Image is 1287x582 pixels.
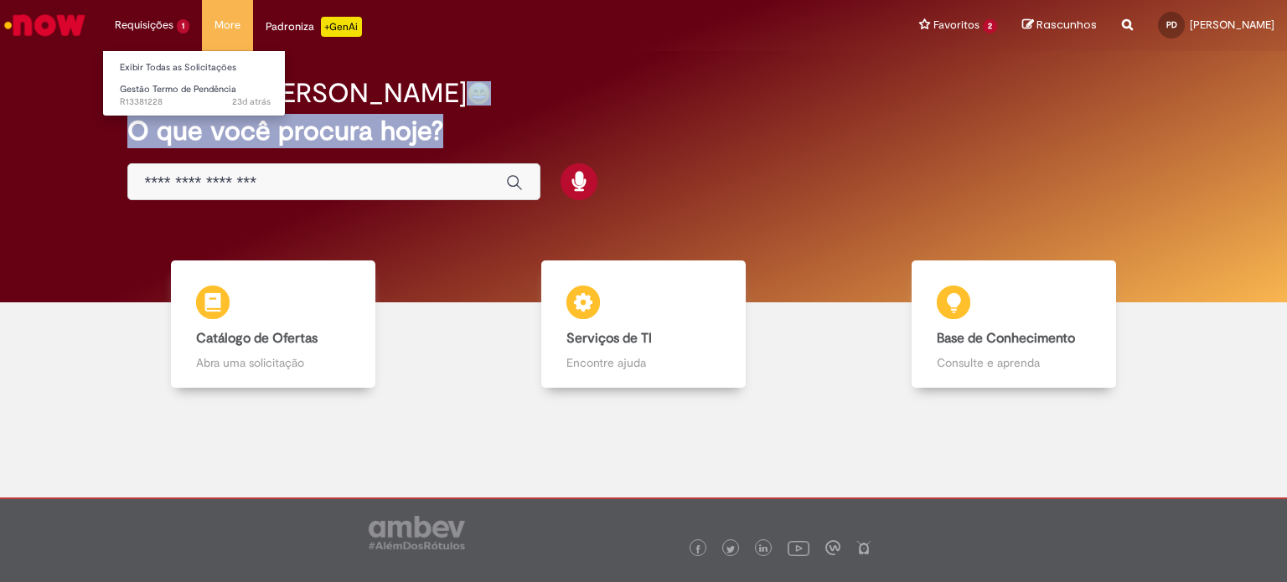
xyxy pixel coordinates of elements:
[127,116,1160,146] h2: O que você procura hoje?
[1166,19,1177,30] span: PD
[102,50,286,116] ul: Requisições
[321,17,362,37] p: +GenAi
[103,80,287,111] a: Aberto R13381228 : Gestão Termo de Pendência
[467,81,491,106] img: happy-face.png
[1190,18,1274,32] span: [PERSON_NAME]
[369,516,465,549] img: logo_footer_ambev_rotulo_gray.png
[127,79,467,108] h2: Boa tarde, [PERSON_NAME]
[1022,18,1097,33] a: Rascunhos
[726,545,735,554] img: logo_footer_twitter.png
[196,330,318,347] b: Catálogo de Ofertas
[458,260,829,389] a: Serviços de TI Encontre ajuda
[983,19,997,33] span: 2
[120,83,236,95] span: Gestão Termo de Pendência
[566,330,652,347] b: Serviços de TI
[829,260,1199,389] a: Base de Conhecimento Consulte e aprenda
[856,540,871,555] img: logo_footer_naosei.png
[103,59,287,77] a: Exibir Todas as Solicitações
[937,354,1090,371] p: Consulte e aprenda
[937,330,1075,347] b: Base de Conhecimento
[232,95,271,108] span: 23d atrás
[196,354,349,371] p: Abra uma solicitação
[2,8,88,42] img: ServiceNow
[566,354,720,371] p: Encontre ajuda
[214,17,240,33] span: More
[115,17,173,33] span: Requisições
[694,545,702,554] img: logo_footer_facebook.png
[1036,17,1097,33] span: Rascunhos
[177,19,189,33] span: 1
[120,95,271,109] span: R13381228
[88,260,458,389] a: Catálogo de Ofertas Abra uma solicitação
[788,537,809,559] img: logo_footer_youtube.png
[933,17,979,33] span: Favoritos
[825,540,840,555] img: logo_footer_workplace.png
[266,17,362,37] div: Padroniza
[759,544,768,554] img: logo_footer_linkedin.png
[232,95,271,108] time: 08/08/2025 12:45:27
